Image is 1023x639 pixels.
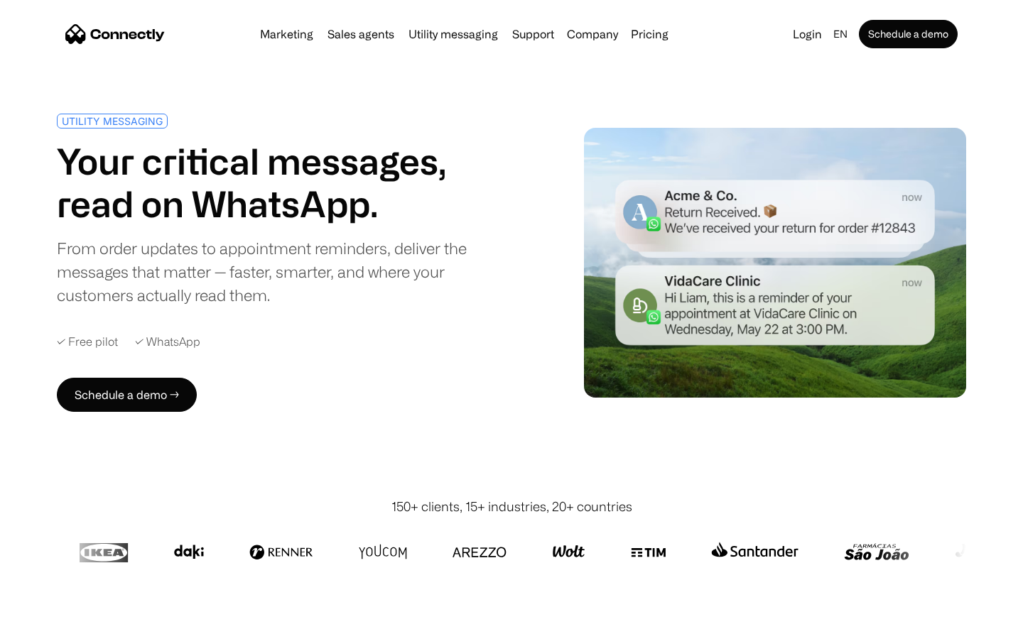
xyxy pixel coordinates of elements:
aside: Language selected: English [14,613,85,634]
div: From order updates to appointment reminders, deliver the messages that matter — faster, smarter, ... [57,236,506,307]
a: Schedule a demo → [57,378,197,412]
a: Login [787,24,828,44]
div: Company [567,24,618,44]
a: Utility messaging [403,28,504,40]
a: Marketing [254,28,319,40]
a: Support [507,28,560,40]
a: Schedule a demo [859,20,958,48]
div: 150+ clients, 15+ industries, 20+ countries [391,497,632,516]
a: Pricing [625,28,674,40]
div: en [833,24,848,44]
div: UTILITY MESSAGING [62,116,163,126]
h1: Your critical messages, read on WhatsApp. [57,140,506,225]
div: ✓ Free pilot [57,335,118,349]
ul: Language list [28,614,85,634]
div: ✓ WhatsApp [135,335,200,349]
a: Sales agents [322,28,400,40]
